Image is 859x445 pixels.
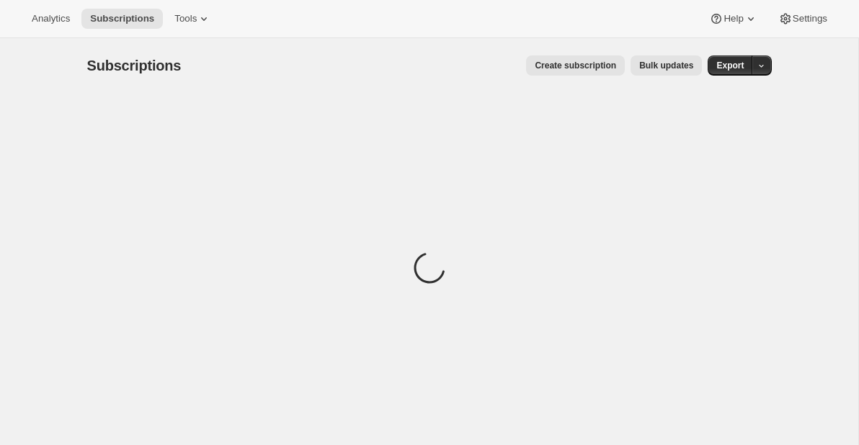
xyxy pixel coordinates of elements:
button: Tools [166,9,220,29]
button: Subscriptions [81,9,163,29]
button: Create subscription [526,55,625,76]
span: Settings [793,13,827,24]
span: Create subscription [535,60,616,71]
button: Settings [770,9,836,29]
button: Analytics [23,9,79,29]
span: Analytics [32,13,70,24]
button: Bulk updates [631,55,702,76]
span: Bulk updates [639,60,693,71]
span: Help [724,13,743,24]
span: Subscriptions [87,58,182,73]
button: Export [708,55,752,76]
span: Subscriptions [90,13,154,24]
button: Help [700,9,766,29]
span: Tools [174,13,197,24]
span: Export [716,60,744,71]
